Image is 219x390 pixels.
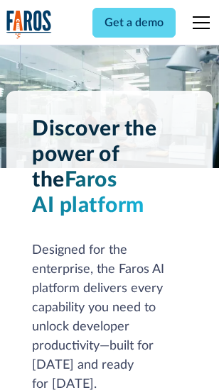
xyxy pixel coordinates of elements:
[6,10,52,39] img: Logo of the analytics and reporting company Faros.
[184,6,213,40] div: menu
[92,8,176,38] a: Get a demo
[32,116,187,218] h1: Discover the power of the
[32,169,144,216] span: Faros AI platform
[6,10,52,39] a: home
